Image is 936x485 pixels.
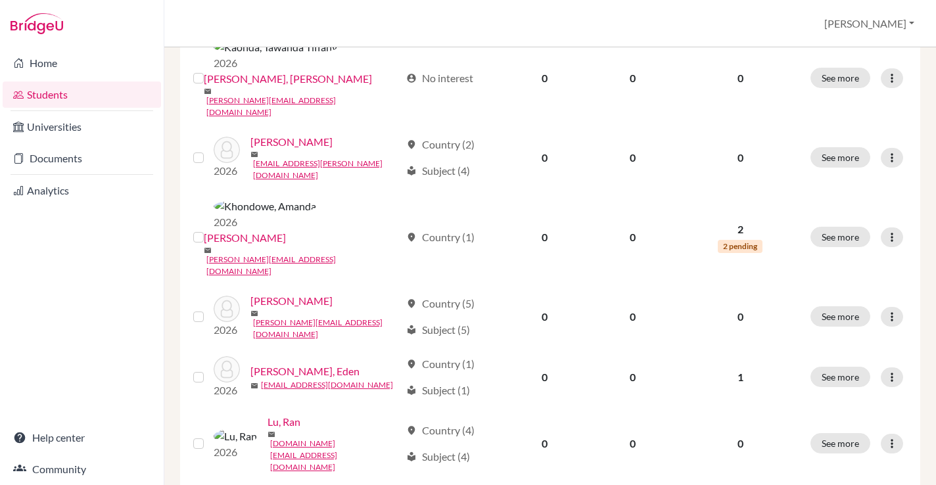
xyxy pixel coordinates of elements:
[3,81,161,108] a: Students
[810,306,870,327] button: See more
[214,296,240,322] img: Kumar, Vanshika
[588,189,678,285] td: 0
[214,198,316,214] img: Khondowe, Amanda
[686,150,795,166] p: 0
[588,126,678,189] td: 0
[214,55,337,71] p: 2026
[214,163,240,179] p: 2026
[3,145,161,172] a: Documents
[686,70,795,86] p: 0
[588,348,678,406] td: 0
[406,449,470,465] div: Subject (4)
[406,423,475,438] div: Country (4)
[406,166,417,176] span: local_library
[406,322,470,338] div: Subject (5)
[268,414,300,430] a: Lu, Ran
[214,382,240,398] p: 2026
[502,189,588,285] td: 0
[11,13,63,34] img: Bridge-U
[502,30,588,126] td: 0
[406,298,417,309] span: location_on
[214,214,316,230] p: 2026
[406,296,475,312] div: Country (5)
[261,379,393,391] a: [EMAIL_ADDRESS][DOMAIN_NAME]
[406,232,417,242] span: location_on
[250,310,258,317] span: mail
[406,229,475,245] div: Country (1)
[502,285,588,348] td: 0
[810,147,870,168] button: See more
[406,70,473,86] div: No interest
[3,114,161,140] a: Universities
[406,356,475,372] div: Country (1)
[686,309,795,325] p: 0
[214,428,257,444] img: Lu, Ran
[502,126,588,189] td: 0
[268,430,275,438] span: mail
[214,39,337,55] img: Kaonda, Tawanda Tiffany
[502,406,588,481] td: 0
[810,227,870,247] button: See more
[3,177,161,204] a: Analytics
[206,95,400,118] a: [PERSON_NAME][EMAIL_ADDRESS][DOMAIN_NAME]
[406,163,470,179] div: Subject (4)
[502,348,588,406] td: 0
[214,322,240,338] p: 2026
[214,137,240,163] img: Kasmani, Fatima
[204,246,212,254] span: mail
[406,325,417,335] span: local_library
[214,444,257,460] p: 2026
[718,240,762,253] span: 2 pending
[588,285,678,348] td: 0
[686,221,795,237] p: 2
[3,456,161,482] a: Community
[214,356,240,382] img: Lee Hughes, Eden
[406,139,417,150] span: location_on
[588,30,678,126] td: 0
[406,73,417,83] span: account_circle
[818,11,920,36] button: [PERSON_NAME]
[250,382,258,390] span: mail
[810,68,870,88] button: See more
[204,230,286,246] a: [PERSON_NAME]
[588,406,678,481] td: 0
[204,71,372,87] a: [PERSON_NAME], [PERSON_NAME]
[406,451,417,462] span: local_library
[406,137,475,152] div: Country (2)
[686,436,795,451] p: 0
[3,50,161,76] a: Home
[270,438,400,473] a: [DOMAIN_NAME][EMAIL_ADDRESS][DOMAIN_NAME]
[250,293,333,309] a: [PERSON_NAME]
[250,150,258,158] span: mail
[406,359,417,369] span: location_on
[253,158,400,181] a: [EMAIL_ADDRESS][PERSON_NAME][DOMAIN_NAME]
[406,425,417,436] span: location_on
[204,87,212,95] span: mail
[686,369,795,385] p: 1
[3,425,161,451] a: Help center
[250,134,333,150] a: [PERSON_NAME]
[250,363,360,379] a: [PERSON_NAME], Eden
[810,433,870,453] button: See more
[810,367,870,387] button: See more
[406,382,470,398] div: Subject (1)
[253,317,400,340] a: [PERSON_NAME][EMAIL_ADDRESS][DOMAIN_NAME]
[406,385,417,396] span: local_library
[206,254,400,277] a: [PERSON_NAME][EMAIL_ADDRESS][DOMAIN_NAME]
